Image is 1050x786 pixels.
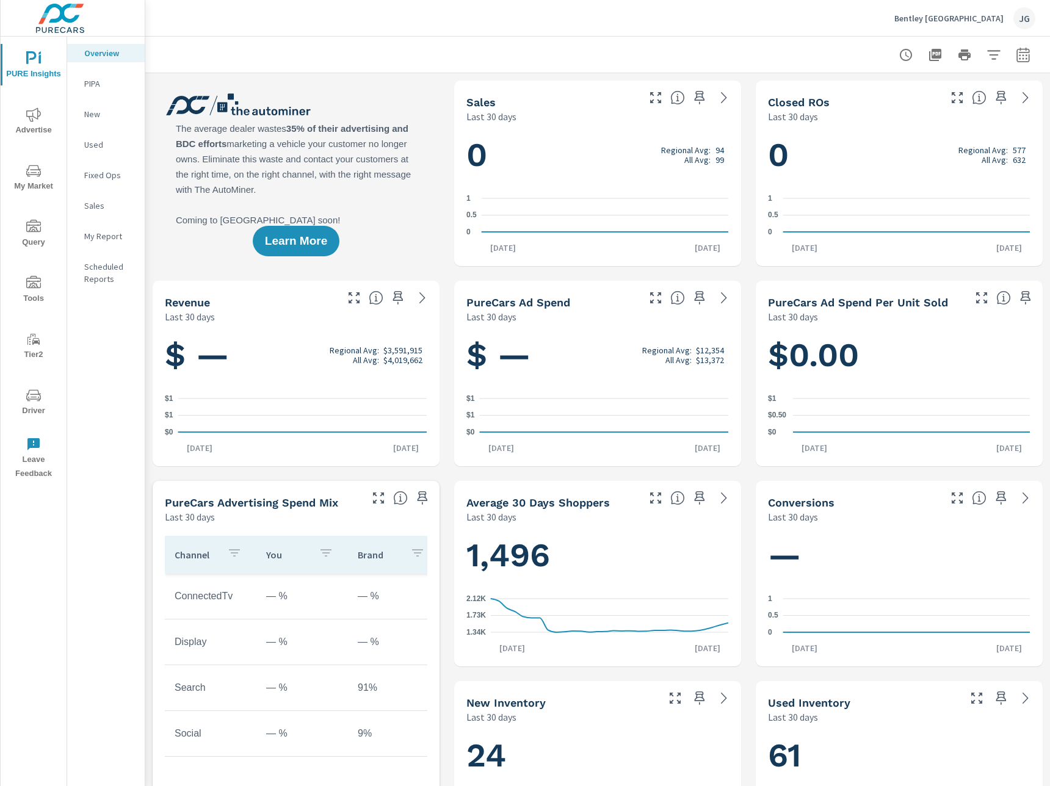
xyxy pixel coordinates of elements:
p: All Avg: [982,155,1008,165]
span: Save this to your personalized report [991,88,1011,107]
h5: Revenue [165,296,210,309]
p: All Avg: [353,355,379,365]
text: 0.5 [768,611,778,620]
p: You [266,549,309,561]
p: Sales [84,200,135,212]
td: 91% [348,672,440,703]
button: Make Fullscreen [646,488,665,508]
p: 99 [715,155,724,165]
p: Last 30 days [768,710,818,724]
text: $0.50 [768,411,786,420]
text: $1 [165,394,173,403]
td: 9% [348,718,440,749]
button: Make Fullscreen [967,688,987,708]
text: $0 [165,428,173,436]
h5: Conversions [768,496,835,509]
a: See more details in report [714,288,734,308]
td: — % [256,718,348,749]
td: — % [256,581,348,611]
text: 1.73K [466,611,486,620]
span: Learn More [265,236,327,247]
h5: PureCars Ad Spend Per Unit Sold [768,296,948,309]
span: Average cost of advertising per each vehicle sold at the dealer over the selected date range. The... [996,290,1011,305]
h1: 0 [466,134,729,176]
h1: $ — [466,334,729,376]
p: Fixed Ops [84,169,135,181]
span: Tools [4,276,63,306]
h1: $0.00 [768,334,1030,376]
span: Save this to your personalized report [991,688,1011,708]
h5: New Inventory [466,696,546,709]
p: Last 30 days [768,309,818,324]
text: 1 [466,194,471,203]
text: 0.5 [466,211,477,220]
div: Fixed Ops [67,166,145,184]
button: Learn More [253,226,339,256]
text: $1 [466,394,475,403]
p: PIPA [84,78,135,90]
div: JG [1013,7,1035,29]
p: Regional Avg: [958,145,1008,155]
h5: PureCars Ad Spend [466,296,570,309]
text: $1 [466,411,475,420]
button: Make Fullscreen [646,288,665,308]
p: $4,019,662 [383,355,422,365]
span: Total sales revenue over the selected date range. [Source: This data is sourced from the dealer’s... [369,290,383,305]
a: See more details in report [714,88,734,107]
span: Query [4,220,63,250]
p: [DATE] [686,642,729,654]
p: All Avg: [665,355,692,365]
p: 577 [1013,145,1026,155]
td: — % [256,672,348,703]
text: 1 [768,594,772,603]
p: [DATE] [686,442,729,454]
p: [DATE] [178,442,221,454]
div: PIPA [67,74,145,93]
div: Used [67,135,145,154]
h1: 61 [768,735,1030,776]
span: PURE Insights [4,51,63,81]
td: Display [165,627,256,657]
p: Channel [175,549,217,561]
button: Make Fullscreen [665,688,685,708]
div: Sales [67,196,145,215]
span: Save this to your personalized report [690,688,709,708]
button: Select Date Range [1011,43,1035,67]
p: Regional Avg: [642,345,692,355]
p: 632 [1013,155,1026,165]
div: My Report [67,227,145,245]
p: $12,354 [696,345,724,355]
h1: — [768,535,1030,576]
p: Last 30 days [466,309,516,324]
span: Advertise [4,107,63,137]
div: New [67,105,145,123]
p: [DATE] [385,442,427,454]
text: 0 [768,228,772,236]
text: $0 [466,428,475,436]
p: Brand [358,549,400,561]
span: Tier2 [4,332,63,362]
p: Last 30 days [165,510,215,524]
span: A rolling 30 day total of daily Shoppers on the dealership website, averaged over the selected da... [670,491,685,505]
p: [DATE] [491,642,534,654]
p: All Avg: [684,155,711,165]
h5: Closed ROs [768,96,830,109]
span: Save this to your personalized report [690,488,709,508]
p: My Report [84,230,135,242]
p: [DATE] [793,442,836,454]
p: Last 30 days [768,109,818,124]
text: $0 [768,428,777,436]
text: 1 [768,194,772,203]
p: Regional Avg: [330,345,379,355]
p: Used [84,139,135,151]
button: Make Fullscreen [369,488,388,508]
span: Save this to your personalized report [690,88,709,107]
h5: Sales [466,96,496,109]
p: Regional Avg: [661,145,711,155]
h5: Average 30 Days Shoppers [466,496,610,509]
p: [DATE] [686,242,729,254]
button: Make Fullscreen [344,288,364,308]
a: See more details in report [1016,88,1035,107]
a: See more details in report [1016,688,1035,708]
div: nav menu [1,37,67,486]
